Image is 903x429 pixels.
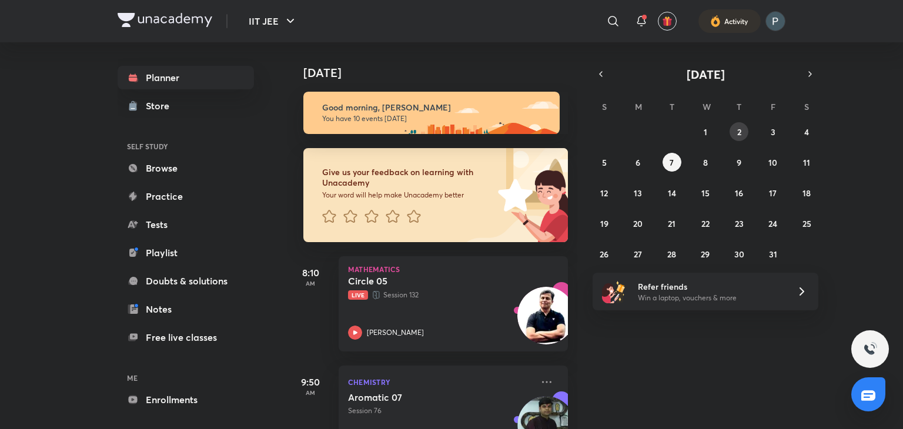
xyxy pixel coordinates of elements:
[701,218,710,229] abbr: October 22, 2025
[118,13,212,27] img: Company Logo
[803,157,810,168] abbr: October 11, 2025
[118,241,254,264] a: Playlist
[730,183,748,202] button: October 16, 2025
[600,218,608,229] abbr: October 19, 2025
[701,187,710,199] abbr: October 15, 2025
[636,157,640,168] abbr: October 6, 2025
[628,183,647,202] button: October 13, 2025
[287,266,334,280] h5: 8:10
[287,280,334,287] p: AM
[118,326,254,349] a: Free live classes
[118,13,212,30] a: Company Logo
[118,297,254,321] a: Notes
[663,183,681,202] button: October 14, 2025
[663,244,681,263] button: October 28, 2025
[764,122,782,141] button: October 3, 2025
[764,244,782,263] button: October 31, 2025
[118,388,254,411] a: Enrollments
[734,249,744,260] abbr: October 30, 2025
[118,66,254,89] a: Planner
[242,9,305,33] button: IIT JEE
[804,126,809,138] abbr: October 4, 2025
[730,214,748,233] button: October 23, 2025
[670,157,674,168] abbr: October 7, 2025
[628,153,647,172] button: October 6, 2025
[710,14,721,28] img: activity
[635,101,642,112] abbr: Monday
[768,157,777,168] abbr: October 10, 2025
[287,389,334,396] p: AM
[769,187,777,199] abbr: October 17, 2025
[764,183,782,202] button: October 17, 2025
[348,391,494,403] h5: Aromatic 07
[797,183,816,202] button: October 18, 2025
[595,244,614,263] button: October 26, 2025
[322,102,549,113] h6: Good morning, [PERSON_NAME]
[765,11,785,31] img: Payal Kumari
[595,153,614,172] button: October 5, 2025
[348,289,533,301] p: Session 132
[118,269,254,293] a: Doubts & solutions
[696,122,715,141] button: October 1, 2025
[118,136,254,156] h6: SELF STUDY
[633,218,643,229] abbr: October 20, 2025
[348,290,368,300] span: Live
[730,153,748,172] button: October 9, 2025
[146,99,176,113] div: Store
[735,218,744,229] abbr: October 23, 2025
[658,12,677,31] button: avatar
[735,187,743,199] abbr: October 16, 2025
[634,187,642,199] abbr: October 13, 2025
[348,375,533,389] p: Chemistry
[804,101,809,112] abbr: Saturday
[303,66,580,80] h4: [DATE]
[802,187,811,199] abbr: October 18, 2025
[687,66,725,82] span: [DATE]
[668,218,675,229] abbr: October 21, 2025
[609,66,802,82] button: [DATE]
[322,167,494,188] h6: Give us your feedback on learning with Unacademy
[704,126,707,138] abbr: October 1, 2025
[602,280,626,303] img: referral
[703,157,708,168] abbr: October 8, 2025
[662,16,673,26] img: avatar
[118,185,254,208] a: Practice
[764,153,782,172] button: October 10, 2025
[638,293,782,303] p: Win a laptop, vouchers & more
[663,214,681,233] button: October 21, 2025
[595,214,614,233] button: October 19, 2025
[797,153,816,172] button: October 11, 2025
[730,122,748,141] button: October 2, 2025
[737,101,741,112] abbr: Thursday
[730,244,748,263] button: October 30, 2025
[118,94,254,118] a: Store
[764,214,782,233] button: October 24, 2025
[628,244,647,263] button: October 27, 2025
[771,126,775,138] abbr: October 3, 2025
[303,92,560,134] img: morning
[600,187,608,199] abbr: October 12, 2025
[118,156,254,180] a: Browse
[118,368,254,388] h6: ME
[802,218,811,229] abbr: October 25, 2025
[458,148,568,242] img: feedback_image
[348,275,494,287] h5: Circle 05
[322,190,494,200] p: Your word will help make Unacademy better
[696,153,715,172] button: October 8, 2025
[696,183,715,202] button: October 15, 2025
[638,280,782,293] h6: Refer friends
[769,249,777,260] abbr: October 31, 2025
[696,244,715,263] button: October 29, 2025
[348,266,558,273] p: Mathematics
[703,101,711,112] abbr: Wednesday
[628,214,647,233] button: October 20, 2025
[863,342,877,356] img: ttu
[600,249,608,260] abbr: October 26, 2025
[737,157,741,168] abbr: October 9, 2025
[737,126,741,138] abbr: October 2, 2025
[701,249,710,260] abbr: October 29, 2025
[771,101,775,112] abbr: Friday
[367,327,424,338] p: [PERSON_NAME]
[322,114,549,123] p: You have 10 events [DATE]
[602,157,607,168] abbr: October 5, 2025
